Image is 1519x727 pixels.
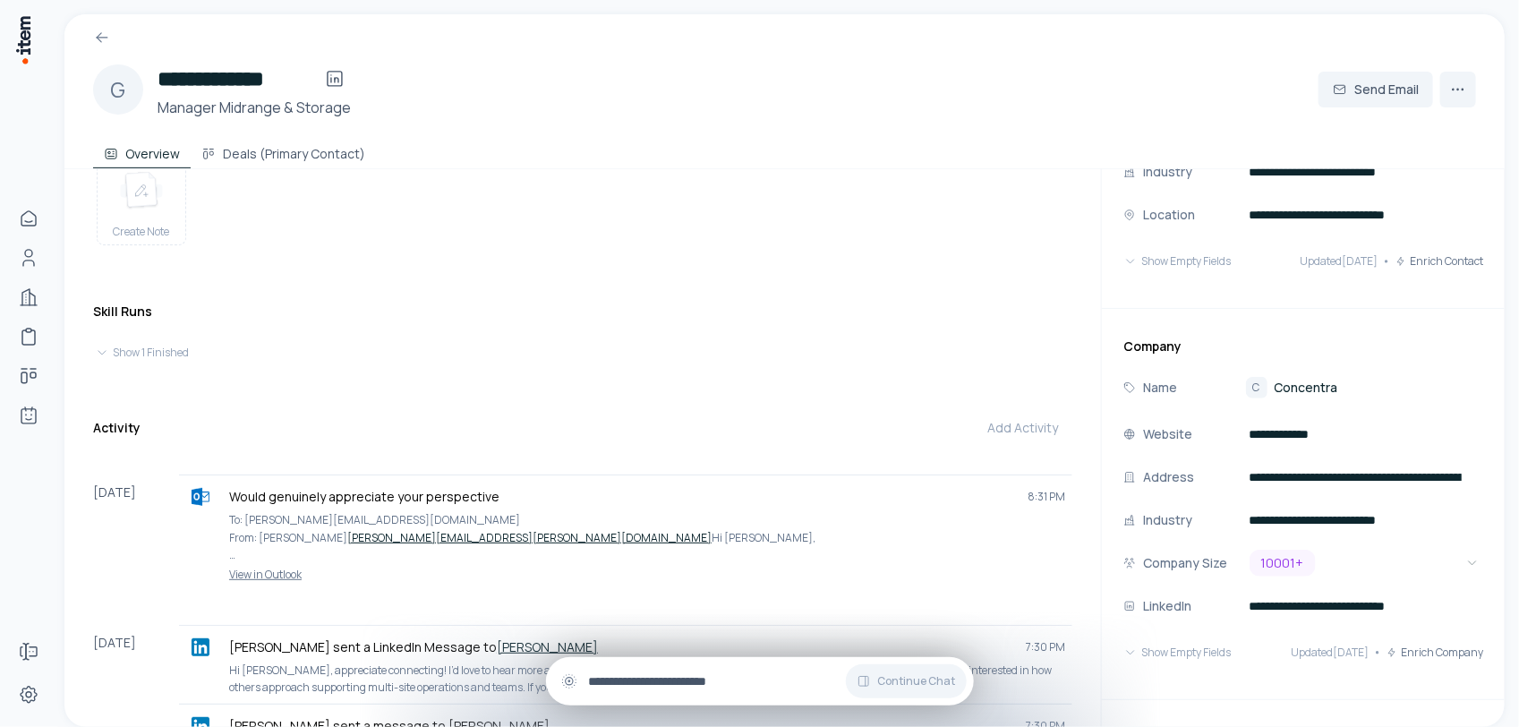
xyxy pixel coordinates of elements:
div: G [93,64,143,115]
span: Send Email [1354,81,1419,98]
button: Send Email [1318,72,1433,107]
button: Add Activity [973,410,1072,446]
img: linkedin logo [192,638,209,656]
p: Address [1143,467,1194,487]
h3: Skill Runs [93,303,1072,321]
p: Would genuinely appreciate your perspective [229,488,1013,506]
button: Overview [93,133,191,168]
a: Agents [11,398,47,433]
p: Hi [PERSON_NAME], appreciate connecting! I’d love to hear more about your work leading the Midran... [229,662,1065,697]
a: Settings [11,677,47,713]
h3: Activity [93,419,141,437]
button: Show Empty Fields [1123,635,1231,671]
p: Industry [1143,162,1192,182]
button: create noteCreate Note [97,156,186,245]
a: Companies [11,279,47,315]
p: Industry [1143,510,1192,530]
a: Forms [11,634,47,670]
button: Show 1 Finished [95,340,1071,365]
p: Name [1143,378,1177,398]
button: Enrich Company [1387,635,1483,671]
button: More actions [1440,72,1476,107]
a: deals [11,358,47,394]
p: Website [1143,424,1192,444]
span: 7:30 PM [1026,640,1065,654]
h3: Manager Midrange & Storage [158,97,353,118]
p: [PERSON_NAME] sent a LinkedIn Message to [229,638,1011,656]
div: C [1246,377,1267,398]
p: To: [PERSON_NAME][EMAIL_ADDRESS][DOMAIN_NAME] From: [PERSON_NAME] Hi [PERSON_NAME], [229,511,1065,546]
a: View in Outlook [186,568,1065,582]
span: Concentra [1275,379,1338,397]
a: CConcentra [1246,377,1338,398]
p: Company Size [1143,553,1227,573]
a: Contacts [11,240,47,276]
button: Continue Chat [846,664,967,698]
a: Home [11,201,47,236]
span: Updated [DATE] [1291,646,1369,660]
div: [DATE] [93,475,179,589]
button: Show Empty Fields [1123,244,1231,279]
div: Continue Chat [546,657,974,706]
img: create note [120,171,163,210]
span: Create Note [114,225,170,239]
button: Deals (Primary Contact) [191,133,376,168]
a: implementations [11,319,47,355]
h3: Company [1123,338,1483,355]
span: 8:31 PM [1028,490,1065,504]
p: LinkedIn [1143,596,1191,616]
a: [PERSON_NAME] [497,638,598,655]
p: Location [1143,205,1195,225]
a: [PERSON_NAME][EMAIL_ADDRESS][PERSON_NAME][DOMAIN_NAME] [347,530,712,545]
span: Updated [DATE] [1300,254,1378,269]
img: Item Brain Logo [14,14,32,65]
button: Enrich Contact [1395,244,1483,279]
img: outlook logo [192,488,209,506]
span: Continue Chat [878,674,956,689]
